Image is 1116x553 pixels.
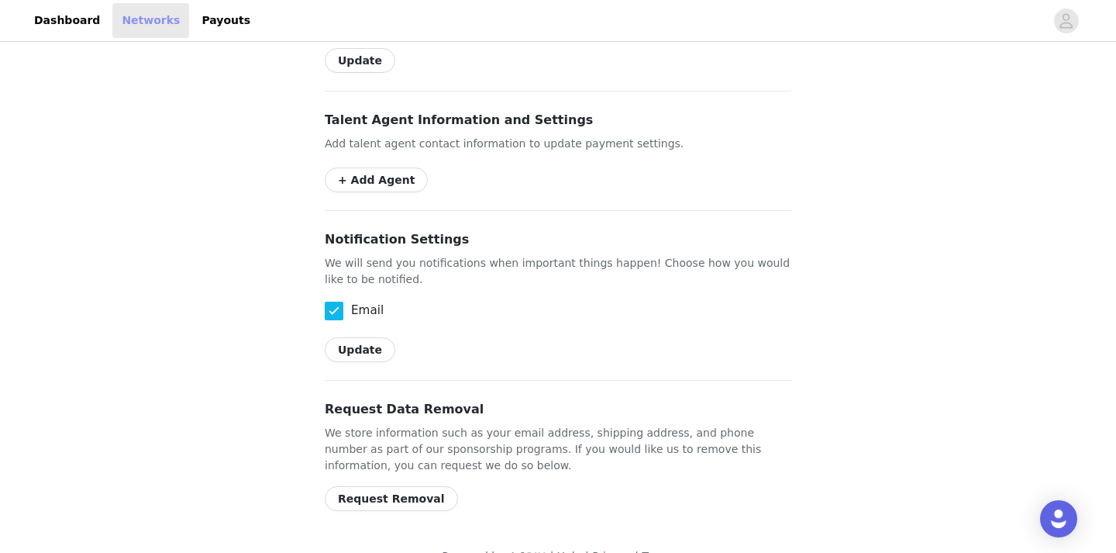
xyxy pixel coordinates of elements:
span: Email [343,303,384,318]
h3: Talent Agent Information and Settings [325,111,791,130]
button: Update [325,337,395,362]
p: We will send you notifications when important things happen! Choose how you would like to be noti... [325,255,791,288]
button: Request Removal [325,486,458,511]
p: We store information such as your email address, shipping address, and phone number as part of ou... [325,425,791,474]
button: + Add Agent [325,168,428,192]
p: Add talent agent contact information to update payment settings. [325,136,791,152]
h3: Notification Settings [325,230,791,249]
div: checkbox-group [325,300,791,322]
button: Update [325,48,395,73]
a: Dashboard [25,3,109,38]
h3: Request Data Removal [325,400,791,419]
a: Networks [112,3,189,38]
div: Open Intercom Messenger [1040,500,1077,537]
a: Payouts [192,3,260,38]
div: avatar [1059,9,1073,33]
